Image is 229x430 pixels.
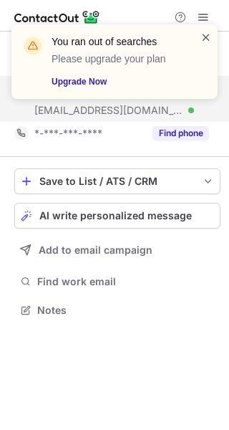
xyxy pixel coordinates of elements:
header: You ran out of searches [52,34,183,49]
img: warning [21,34,44,57]
button: Reveal Button [152,126,209,140]
button: save-profile-one-click [14,168,220,194]
span: AI write personalized message [39,210,192,221]
span: Find work email [37,275,215,288]
span: Notes [37,304,215,317]
button: AI write personalized message [14,203,220,229]
button: Add to email campaign [14,237,220,263]
button: Notes [14,300,220,320]
a: Upgrade Now [52,75,183,89]
p: Please upgrade your plan [52,52,183,66]
span: Add to email campaign [39,244,152,256]
button: Find work email [14,272,220,292]
img: ContactOut v5.3.10 [14,9,100,26]
div: Save to List / ATS / CRM [39,176,195,187]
